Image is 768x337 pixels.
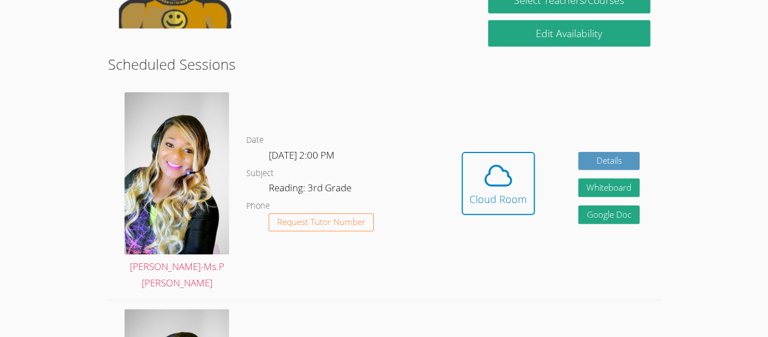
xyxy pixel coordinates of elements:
[124,92,229,291] a: [PERSON_NAME]-Ms.P [PERSON_NAME]
[577,205,639,224] a: Google Doc
[268,180,353,199] dd: Reading: 3rd Grade
[107,53,661,75] h2: Scheduled Sessions
[577,152,639,170] a: Details
[277,218,365,226] span: Request Tutor Number
[461,152,534,215] button: Cloud Room
[268,149,334,161] span: [DATE] 2:00 PM
[246,133,263,147] dt: Date
[124,92,229,254] img: avatar.png
[487,20,649,47] a: Edit Availability
[577,178,639,197] button: Whiteboard
[246,199,269,213] dt: Phone
[268,213,373,232] button: Request Tutor Number
[469,191,526,207] div: Cloud Room
[246,167,273,181] dt: Subject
